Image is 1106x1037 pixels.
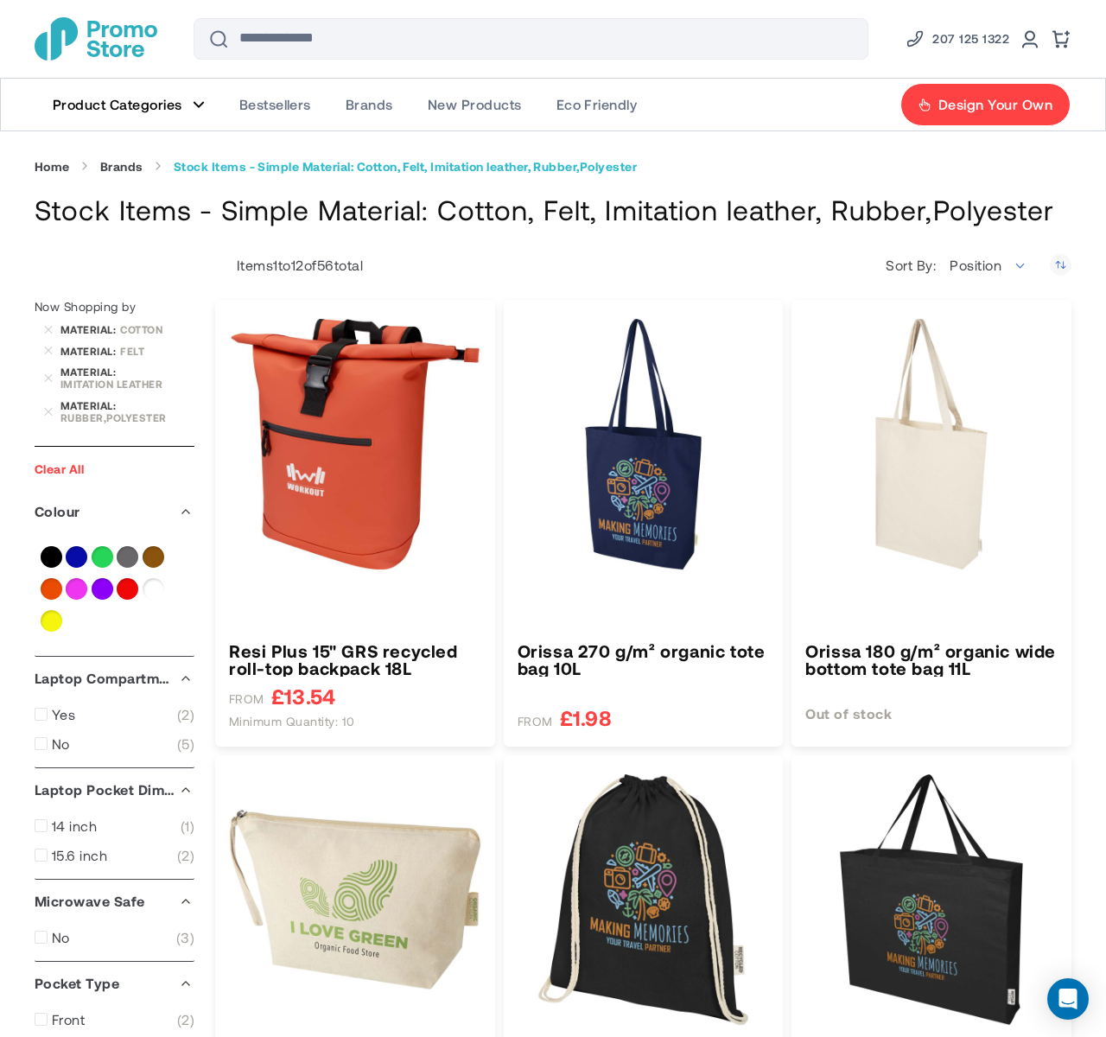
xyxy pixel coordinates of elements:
strong: Stock Items - Simple Material: Cotton, Felt, Imitation leather, Rubber,Polyester [174,159,637,175]
a: Yes 2 [35,706,194,723]
div: Pocket Type [35,962,194,1005]
a: Bestsellers [222,79,328,130]
a: Natural [143,546,164,568]
a: store logo [35,17,157,60]
span: Eco Friendly [556,96,638,113]
span: 2 [177,1011,194,1028]
span: 1 [181,818,194,835]
span: Material [60,399,120,411]
a: Eco Friendly [539,79,655,130]
a: 15.6 inch 2 [35,847,194,864]
a: Blue [66,546,87,568]
span: 1 [273,257,277,273]
img: Resi Plus 15" GRS recycled roll-top backpack 18L [229,318,481,570]
span: Yes [52,706,75,723]
a: White [143,578,164,600]
a: Orange [41,578,62,600]
a: New Products [410,79,539,130]
a: Brands [328,79,410,130]
a: Green [92,546,113,568]
span: No [52,735,70,753]
span: 2 [177,706,194,723]
span: 3 [176,929,194,946]
img: Oregon 140 g/m² GRS recycled cotton drawstring bag [518,773,770,1026]
a: Remove Material Imitation leather [43,372,54,383]
img: Orissa 270 g/m² organic tote bag 10L [518,318,770,570]
div: Imitation leather [60,378,194,390]
a: Remove Material Rubber,Polyester [43,406,54,417]
div: Felt [120,345,194,357]
span: Material [60,323,120,335]
img: Orissa 180 g/m² organic large accessory pouch 3L [229,773,481,1026]
span: 5 [177,735,194,753]
span: Product Categories [53,96,182,113]
span: Position [940,248,1037,283]
a: Orissa 270 g/m² organic tote bag 10L [518,642,770,677]
div: Colour [35,490,194,533]
a: Pink [66,578,87,600]
a: Remove Material Felt [43,346,54,356]
span: New Products [428,96,522,113]
div: Laptop Pocket Dimension [35,768,194,811]
a: Brands [100,159,143,175]
span: Position [950,257,1001,273]
a: Orissa 180 g/m² organic wide bottom tote bag 11L [805,642,1058,677]
span: Design Your Own [938,96,1052,113]
a: Remove Material Cotton [43,324,54,334]
div: Laptop Compartment [35,657,194,700]
span: 15.6 inch [52,847,107,864]
a: Yellow [41,610,62,632]
span: Material [60,366,120,378]
div: Cotton [120,323,194,335]
span: 12 [291,257,304,273]
a: Grey [117,546,138,568]
a: Phone [905,29,1009,49]
a: Home [35,159,70,175]
div: Rubber,Polyester [60,411,194,423]
span: No [52,929,70,946]
span: FROM [518,714,553,729]
span: £13.54 [271,685,335,707]
span: Brands [346,96,393,113]
img: Odessa 220 g/m² GRS recycled cotton tote bag 40L [805,773,1058,1026]
div: Open Intercom Messenger [1047,978,1089,1020]
span: 2 [177,847,194,864]
span: 56 [317,257,334,273]
div: Out of stock [805,703,1058,724]
span: Material [60,345,120,357]
a: No 5 [35,735,194,753]
span: FROM [229,691,264,707]
div: Microwave Safe [35,880,194,923]
a: 14 inch 1 [35,818,194,835]
span: Front [52,1011,85,1028]
label: Sort By [886,257,940,274]
span: 14 inch [52,818,97,835]
a: Red [117,578,138,600]
a: Set Descending Direction [1050,254,1071,276]
h1: Stock Items - Simple Material: Cotton, Felt, Imitation leather, Rubber,Polyester [35,191,1071,228]
span: Minimum quantity: 10 [229,714,355,729]
a: Resi Plus 15&quot; GRS recycled roll-top backpack 18L [229,318,481,570]
a: Design Your Own [900,83,1071,126]
a: Front 2 [35,1011,194,1028]
img: Orissa 180 g/m² organic wide bottom tote bag 11L [805,318,1058,570]
a: Product Categories [35,79,222,130]
button: Search [198,18,239,60]
a: No 3 [35,929,194,946]
a: Black [41,546,62,568]
span: £1.98 [560,707,612,728]
img: Promotional Merchandise [35,17,157,60]
a: Clear All [35,461,84,476]
span: Now Shopping by [35,299,136,314]
a: Purple [92,578,113,600]
span: Bestsellers [239,96,311,113]
span: 207 125 1322 [932,29,1009,49]
a: Resi Plus 15&quot; GRS recycled roll-top backpack 18L [229,642,481,677]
